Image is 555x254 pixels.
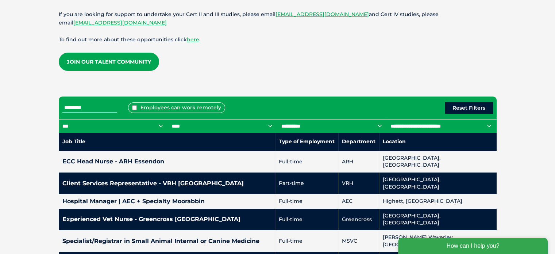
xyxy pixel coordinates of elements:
td: [GEOGRAPHIC_DATA], [GEOGRAPHIC_DATA] [379,151,497,173]
a: [EMAIL_ADDRESS][DOMAIN_NAME] [73,19,167,26]
a: here [187,36,199,43]
td: Full-time [275,209,338,230]
button: Reset Filters [445,102,493,114]
td: [PERSON_NAME] Waverley, [GEOGRAPHIC_DATA] [379,230,497,252]
td: AEC [338,194,379,209]
nobr: Job Title [62,138,85,145]
td: Highett, [GEOGRAPHIC_DATA] [379,194,497,209]
td: Greencross [338,209,379,230]
td: ARH [338,151,379,173]
a: Join our Talent Community [59,53,159,71]
h4: ECC Head Nurse - ARH Essendon [62,159,271,164]
td: [GEOGRAPHIC_DATA], [GEOGRAPHIC_DATA] [379,173,497,194]
td: VRH [338,173,379,194]
td: [GEOGRAPHIC_DATA], [GEOGRAPHIC_DATA] [379,209,497,230]
label: Employees can work remotely [128,102,225,113]
h4: Specialist/Registrar in Small Animal Internal or Canine Medicine [62,238,271,244]
nobr: Type of Employment [279,138,335,145]
div: How can I help you? [4,4,154,20]
p: To find out more about these opportunities click . [59,35,497,44]
td: MSVC [338,230,379,252]
h4: Experienced Vet Nurse - Greencross [GEOGRAPHIC_DATA] [62,216,271,222]
td: Full-time [275,230,338,252]
h4: Client Services Representative - VRH [GEOGRAPHIC_DATA] [62,181,271,186]
h4: Hospital Manager | AEC + Specialty Moorabbin [62,198,271,204]
td: Part-time [275,173,338,194]
p: If you are looking for support to undertake your Cert II and III studies, please email and Cert I... [59,10,497,27]
a: [EMAIL_ADDRESS][DOMAIN_NAME] [275,11,369,18]
nobr: Location [383,138,406,145]
nobr: Department [342,138,375,145]
input: Employees can work remotely [132,105,137,110]
td: Full-time [275,194,338,209]
td: Full-time [275,151,338,173]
